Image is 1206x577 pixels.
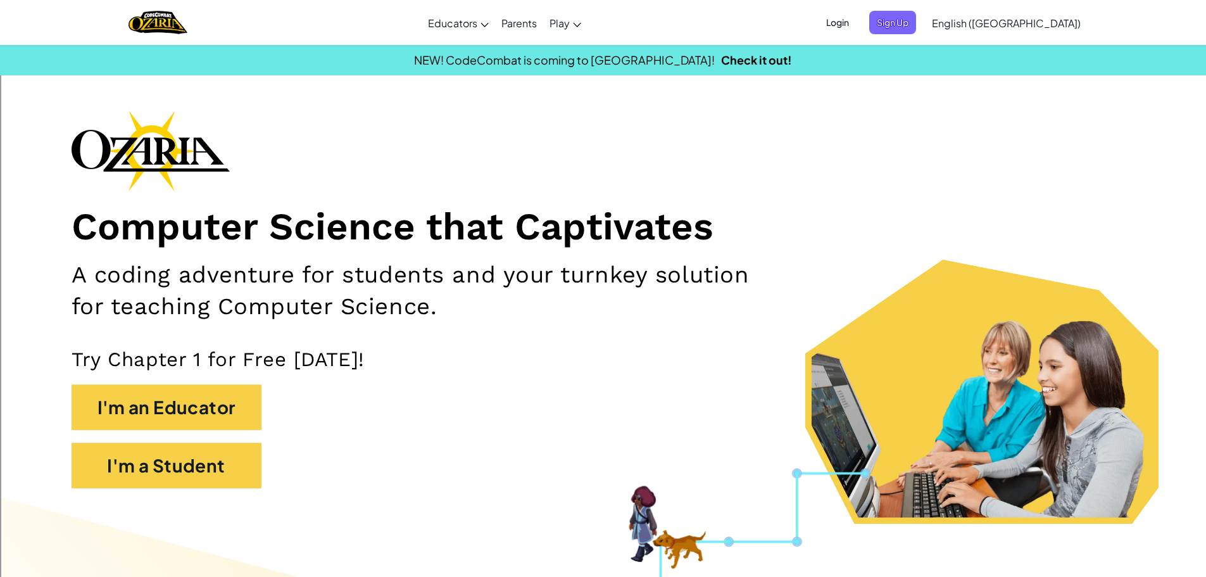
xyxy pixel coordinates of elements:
[543,6,587,40] a: Play
[495,6,543,40] a: Parents
[72,443,261,488] button: I'm a Student
[926,6,1087,40] a: English ([GEOGRAPHIC_DATA])
[129,10,187,35] img: Home
[72,204,1135,250] h1: Computer Science that Captivates
[550,16,570,30] span: Play
[72,384,261,430] button: I'm an Educator
[72,259,784,322] h2: A coding adventure for students and your turnkey solution for teaching Computer Science.
[414,53,715,67] span: NEW! CodeCombat is coming to [GEOGRAPHIC_DATA]!
[72,110,230,191] img: Ozaria branding logo
[819,11,857,34] button: Login
[422,6,495,40] a: Educators
[72,347,1135,372] p: Try Chapter 1 for Free [DATE]!
[721,53,792,67] a: Check it out!
[869,11,916,34] button: Sign Up
[932,16,1081,30] span: English ([GEOGRAPHIC_DATA])
[428,16,477,30] span: Educators
[129,10,187,35] a: Ozaria by CodeCombat logo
